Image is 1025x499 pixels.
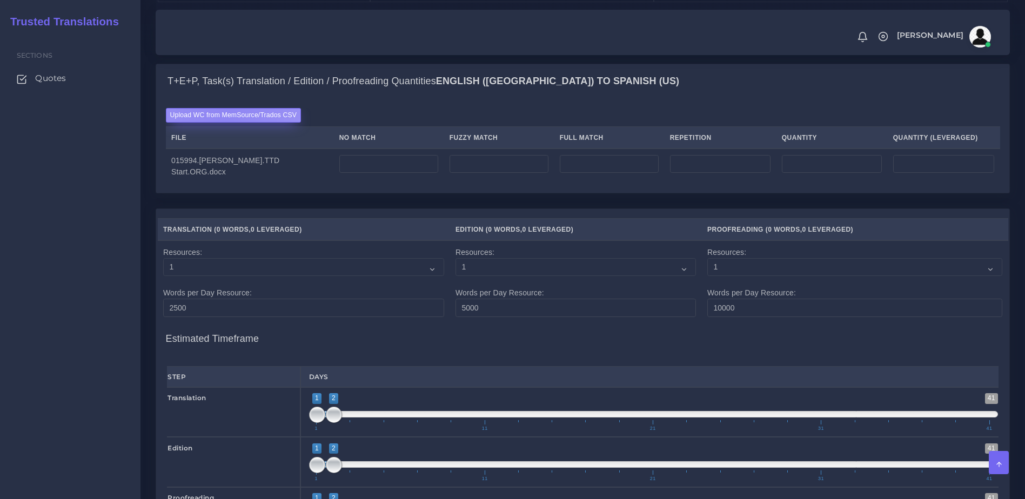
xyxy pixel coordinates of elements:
[985,443,998,454] span: 41
[329,443,338,454] span: 2
[168,394,206,402] strong: Translation
[166,127,334,149] th: File
[892,26,995,48] a: [PERSON_NAME]avatar
[816,476,826,481] span: 31
[480,426,490,431] span: 11
[450,240,701,322] td: Resources: Words per Day Resource:
[166,149,334,183] td: 015994.[PERSON_NAME].TTD Start.ORG.docx
[522,226,571,233] span: 0 Leveraged
[329,393,338,403] span: 2
[251,226,299,233] span: 0 Leveraged
[312,393,321,403] span: 1
[436,76,679,86] b: English ([GEOGRAPHIC_DATA]) TO Spanish (US)
[168,444,193,452] strong: Edition
[969,26,991,48] img: avatar
[168,373,186,381] strong: Step
[985,393,998,403] span: 41
[702,240,1008,322] td: Resources: Words per Day Resource:
[312,443,321,454] span: 1
[17,51,52,59] span: Sections
[648,426,658,431] span: 21
[702,219,1008,241] th: Proofreading ( , )
[217,226,249,233] span: 0 Words
[816,426,826,431] span: 31
[444,127,554,149] th: Fuzzy Match
[35,72,66,84] span: Quotes
[313,426,320,431] span: 1
[897,31,963,39] span: [PERSON_NAME]
[887,127,1000,149] th: Quantity (Leveraged)
[488,226,520,233] span: 0 Words
[3,13,119,31] a: Trusted Translations
[309,373,329,381] strong: Days
[984,476,994,481] span: 41
[450,219,701,241] th: Edition ( , )
[664,127,776,149] th: Repetition
[776,127,887,149] th: Quantity
[802,226,850,233] span: 0 Leveraged
[554,127,664,149] th: Full Match
[333,127,444,149] th: No Match
[648,476,658,481] span: 21
[158,219,450,241] th: Translation ( , )
[166,108,302,123] label: Upload WC from MemSource/Trados CSV
[480,476,490,481] span: 11
[166,322,1000,345] h4: Estimated Timeframe
[156,64,1009,99] div: T+E+P, Task(s) Translation / Edition / Proofreading QuantitiesEnglish ([GEOGRAPHIC_DATA]) TO Span...
[313,476,320,481] span: 1
[8,67,132,90] a: Quotes
[156,98,1009,192] div: T+E+P, Task(s) Translation / Edition / Proofreading QuantitiesEnglish ([GEOGRAPHIC_DATA]) TO Span...
[768,226,800,233] span: 0 Words
[158,240,450,322] td: Resources: Words per Day Resource:
[984,426,994,431] span: 41
[3,15,119,28] h2: Trusted Translations
[168,76,679,87] h4: T+E+P, Task(s) Translation / Edition / Proofreading Quantities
